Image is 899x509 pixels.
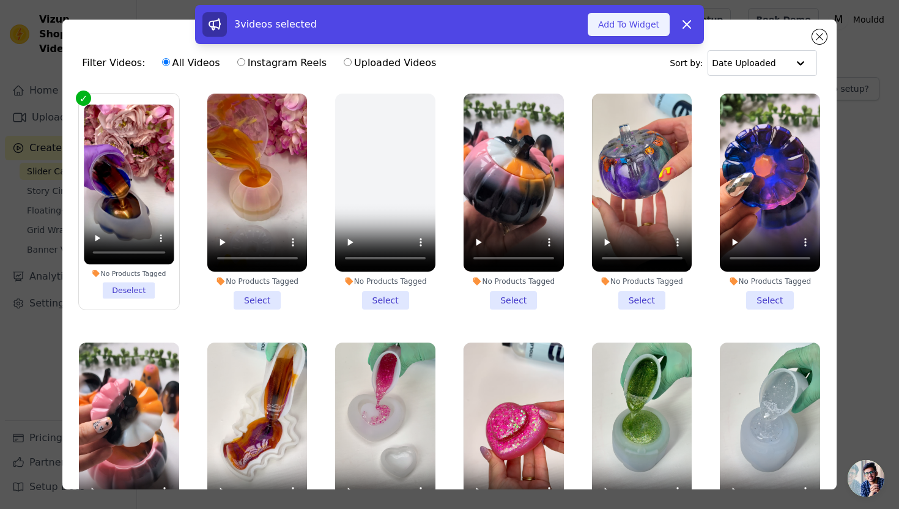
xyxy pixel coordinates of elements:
label: All Videos [161,55,221,71]
div: No Products Tagged [720,277,820,286]
label: Instagram Reels [237,55,327,71]
div: No Products Tagged [592,277,692,286]
span: 3 videos selected [234,18,317,30]
div: Filter Videos: [82,49,443,77]
div: Sort by: [670,50,817,76]
label: Uploaded Videos [343,55,437,71]
div: No Products Tagged [207,277,308,286]
div: No Products Tagged [464,277,564,286]
div: No Products Tagged [335,277,435,286]
div: No Products Tagged [84,269,174,278]
div: Open chat [848,460,884,497]
button: Add To Widget [588,13,670,36]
